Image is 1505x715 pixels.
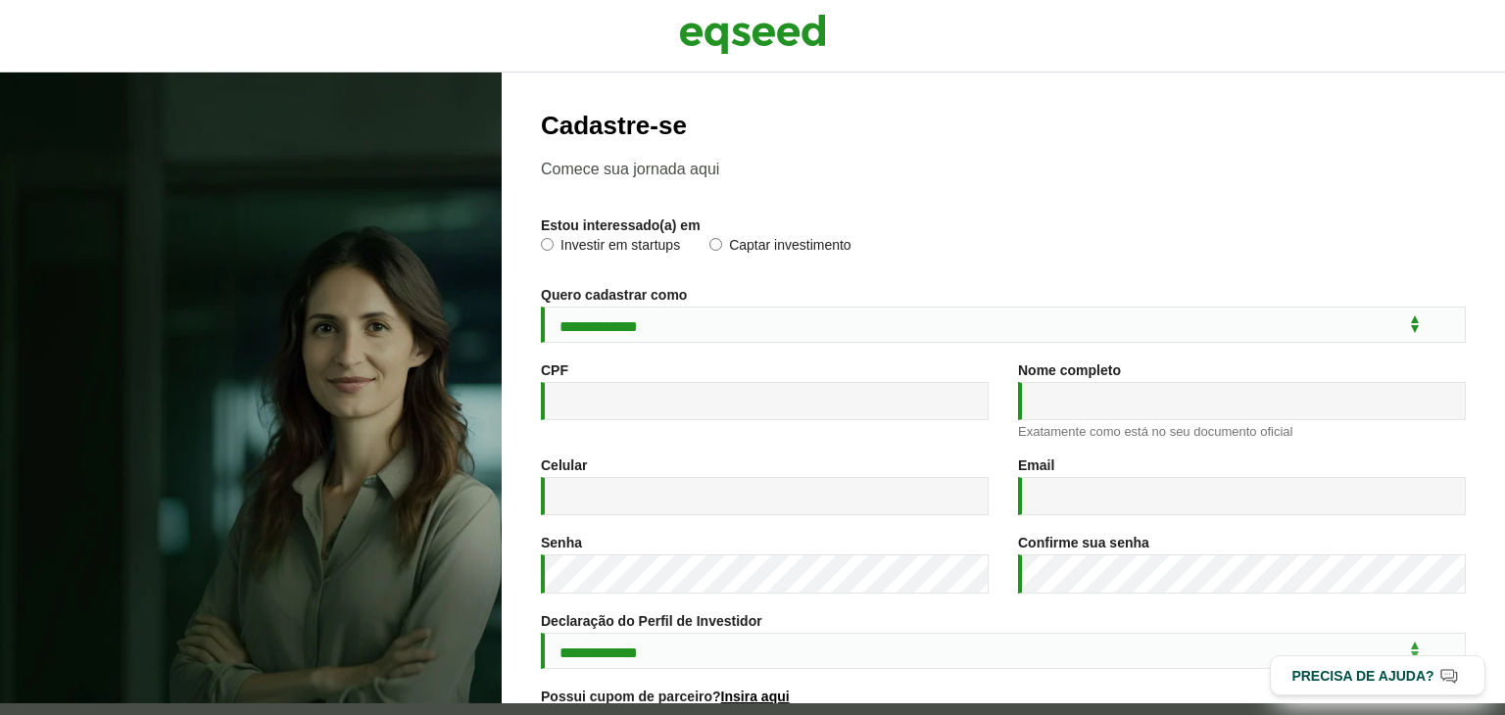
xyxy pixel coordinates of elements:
label: Estou interessado(a) em [541,218,701,232]
label: Declaração do Perfil de Investidor [541,614,762,628]
input: Investir em startups [541,238,554,251]
input: Captar investimento [709,238,722,251]
label: Email [1018,458,1054,472]
label: Captar investimento [709,238,851,258]
label: Senha [541,536,582,549]
p: Comece sua jornada aqui [541,160,1466,178]
label: Confirme sua senha [1018,536,1149,549]
img: EqSeed Logo [679,10,826,59]
h2: Cadastre-se [541,112,1466,140]
label: Nome completo [1018,363,1121,377]
label: CPF [541,363,568,377]
label: Possui cupom de parceiro? [541,690,790,703]
label: Quero cadastrar como [541,288,687,302]
label: Investir em startups [541,238,680,258]
label: Celular [541,458,587,472]
div: Exatamente como está no seu documento oficial [1018,425,1466,438]
a: Insira aqui [721,690,790,703]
